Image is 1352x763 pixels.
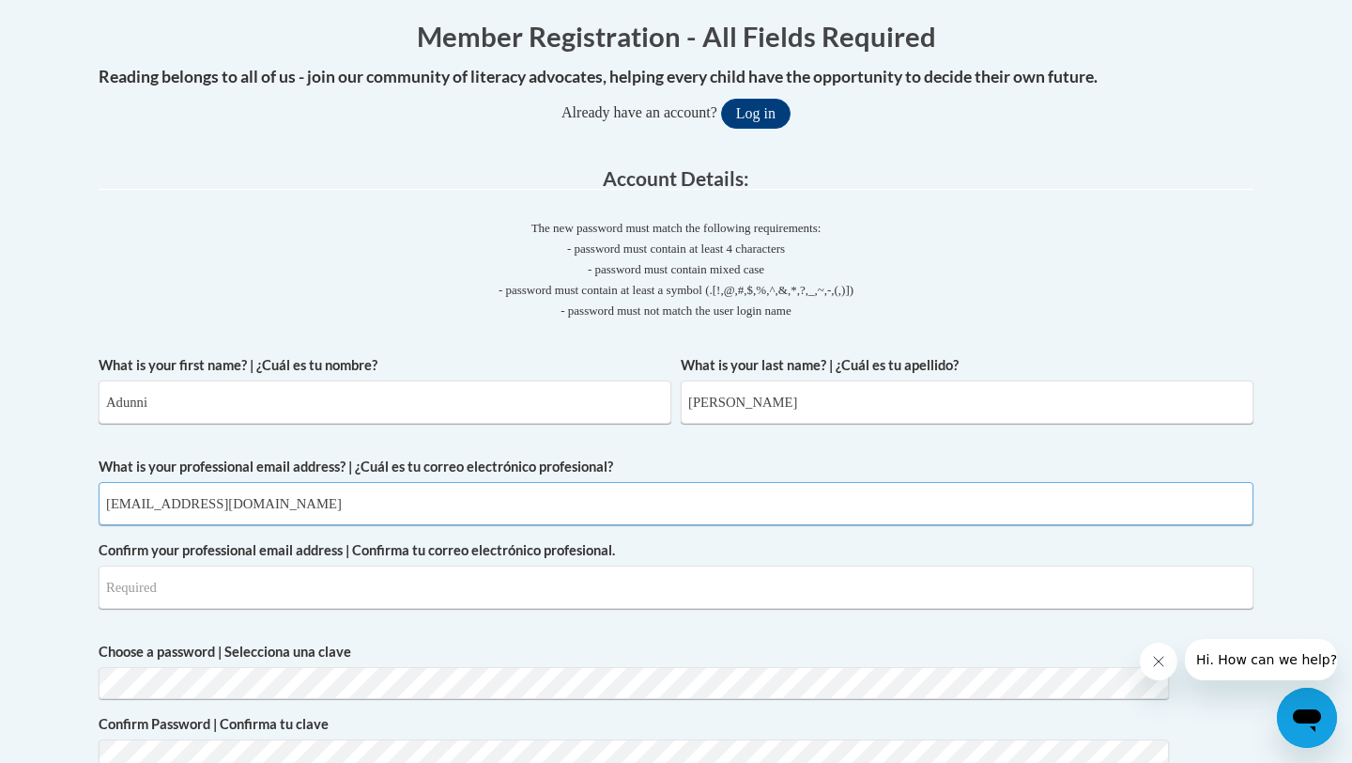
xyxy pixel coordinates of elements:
h1: Member Registration - All Fields Required [99,17,1253,55]
button: Log in [721,99,791,129]
label: Confirm Password | Confirma tu clave [99,714,1253,735]
span: The new password must match the following requirements: [531,221,822,235]
label: What is your professional email address? | ¿Cuál es tu correo electrónico profesional? [99,457,1253,477]
label: What is your first name? | ¿Cuál es tu nombre? [99,355,671,376]
span: Account Details: [603,166,749,190]
input: Metadata input [681,381,1253,424]
iframe: Close message [1140,643,1177,680]
span: Already have an account? [561,104,717,120]
iframe: Message from company [1185,639,1337,680]
iframe: Button to launch messaging window [1277,688,1337,748]
input: Required [99,566,1253,609]
span: - password must contain at least 4 characters - password must contain mixed case - password must ... [99,239,1253,321]
input: Metadata input [99,381,671,424]
label: What is your last name? | ¿Cuál es tu apellido? [681,355,1253,376]
label: Confirm your professional email address | Confirma tu correo electrónico profesional. [99,540,1253,561]
h4: Reading belongs to all of us - join our community of literacy advocates, helping every child have... [99,65,1253,89]
label: Choose a password | Selecciona una clave [99,642,1253,662]
input: Metadata input [99,482,1253,525]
